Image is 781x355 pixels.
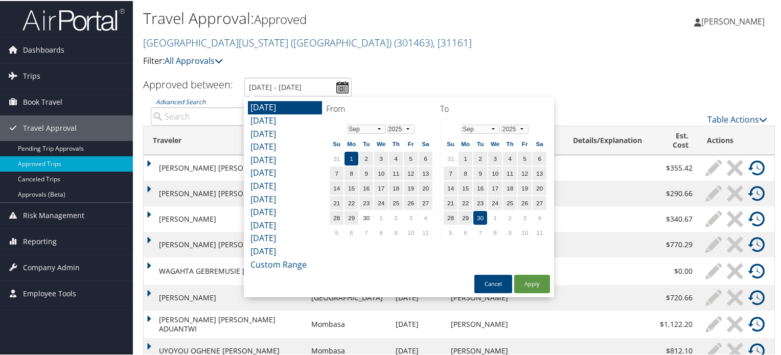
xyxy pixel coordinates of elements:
[698,125,774,154] th: Actions
[344,225,358,239] td: 6
[374,136,388,150] th: We
[705,289,722,305] img: ta-modify-inactive.png
[746,235,767,252] a: View History
[533,151,546,164] td: 6
[748,184,765,201] img: ta-history.png
[254,10,307,27] small: Approved
[23,280,76,305] span: Employee Tools
[330,225,343,239] td: 5
[446,310,515,337] td: [PERSON_NAME]
[654,180,698,205] td: $290.66
[654,154,698,180] td: $355.42
[703,235,724,252] a: Modify
[444,165,457,179] td: 7
[654,310,698,337] td: $1,122.20
[654,205,698,231] td: $340.67
[389,165,403,179] td: 11
[433,35,472,49] span: , [ 31161 ]
[344,165,358,179] td: 8
[518,210,532,224] td: 3
[473,165,487,179] td: 9
[404,210,418,224] td: 3
[404,195,418,209] td: 26
[248,205,322,218] li: [DATE]
[724,315,746,332] a: Cancel
[705,315,722,332] img: ta-modify-inactive.png
[748,235,765,252] img: ta-history.png
[419,165,432,179] td: 13
[248,257,322,271] li: Custom Range
[22,7,125,31] img: airportal-logo.png
[444,151,457,164] td: 31
[473,136,487,150] th: Tu
[458,151,472,164] td: 1
[703,210,724,226] a: Modify
[727,315,743,332] img: ta-cancel-inactive.png
[654,231,698,256] td: $770.29
[533,180,546,194] td: 20
[488,165,502,179] td: 10
[703,315,724,332] a: Modify
[746,210,767,226] a: View History
[419,180,432,194] td: 20
[344,195,358,209] td: 22
[404,151,418,164] td: 5
[248,231,322,244] li: [DATE]
[248,100,322,113] li: [DATE]
[389,195,403,209] td: 25
[533,210,546,224] td: 4
[746,289,767,305] a: View History
[473,210,487,224] td: 30
[23,62,40,88] span: Trips
[330,136,343,150] th: Su
[488,151,502,164] td: 3
[359,225,373,239] td: 7
[151,106,293,125] input: Advanced Search
[724,289,746,305] a: Cancel
[518,195,532,209] td: 26
[374,180,388,194] td: 17
[503,195,517,209] td: 25
[394,35,433,49] span: ( 301463 )
[518,151,532,164] td: 5
[306,284,390,310] td: [GEOGRAPHIC_DATA]
[359,136,373,150] th: Tu
[444,195,457,209] td: 21
[444,136,457,150] th: Su
[727,184,743,201] img: ta-cancel-inactive.png
[330,195,343,209] td: 21
[518,180,532,194] td: 19
[488,180,502,194] td: 17
[374,195,388,209] td: 24
[488,195,502,209] td: 24
[144,256,306,284] td: WAGAHTA GEBREMUSIE [PERSON_NAME]
[533,136,546,150] th: Sa
[144,205,306,231] td: [PERSON_NAME]
[419,136,432,150] th: Sa
[703,184,724,201] a: Modify
[23,254,80,279] span: Company Admin
[488,225,502,239] td: 8
[473,180,487,194] td: 16
[705,210,722,226] img: ta-modify-inactive.png
[404,165,418,179] td: 12
[419,151,432,164] td: 6
[746,184,767,201] a: View History
[748,159,765,175] img: ta-history.png
[143,7,564,28] h1: Travel Approval:
[503,151,517,164] td: 4
[724,235,746,252] a: Cancel
[374,151,388,164] td: 3
[248,179,322,192] li: [DATE]
[248,139,322,153] li: [DATE]
[390,310,446,337] td: [DATE]
[654,256,698,284] td: $0.00
[248,113,322,127] li: [DATE]
[389,136,403,150] th: Th
[359,180,373,194] td: 16
[503,210,517,224] td: 2
[144,154,306,180] td: [PERSON_NAME] [PERSON_NAME]
[727,235,743,252] img: ta-cancel-inactive.png
[746,159,767,175] a: View History
[727,210,743,226] img: ta-cancel-inactive.png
